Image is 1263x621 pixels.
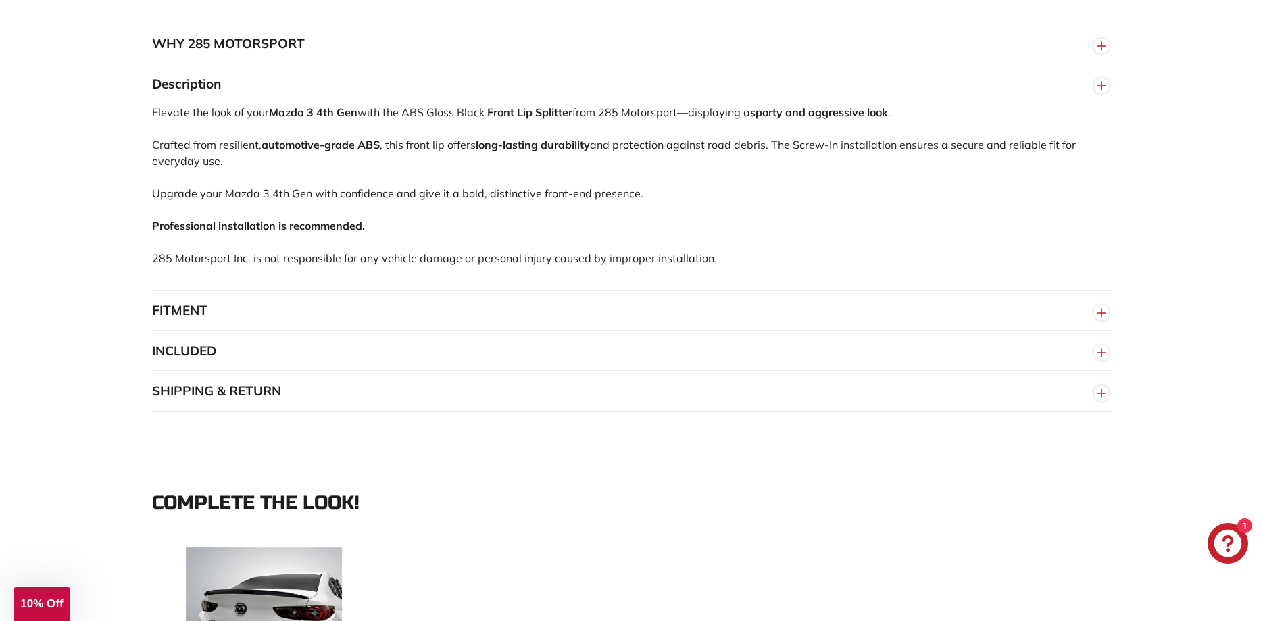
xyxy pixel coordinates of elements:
strong: Mazda 3 4th Gen [269,105,357,119]
strong: Front Lip Splitter [487,105,572,119]
inbox-online-store-chat: Shopify online store chat [1204,523,1252,567]
div: Elevate the look of your with the ABS Gloss Black from 285 Motorsport—displaying a . Crafted from... [152,104,1112,290]
strong: Professional installation is recommended. [152,219,365,232]
strong: sporty and aggressive look [750,105,888,119]
div: Complete the look! [152,493,1112,514]
button: INCLUDED [152,331,1112,372]
button: FITMENT [152,291,1112,331]
strong: automotive-grade ABS [262,138,380,151]
button: SHIPPING & RETURN [152,371,1112,412]
button: WHY 285 MOTORSPORT [152,24,1112,64]
button: Description [152,64,1112,105]
strong: long-lasting durability [476,138,590,151]
span: 10% Off [20,597,63,610]
div: 10% Off [14,587,70,621]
